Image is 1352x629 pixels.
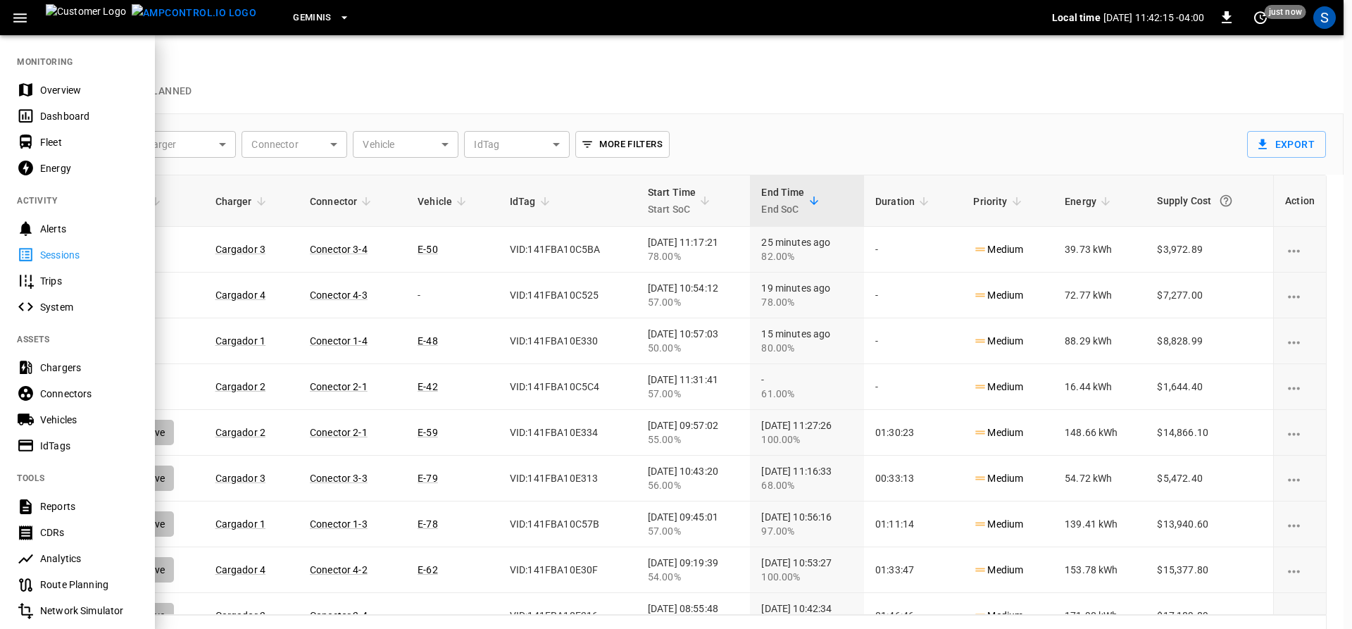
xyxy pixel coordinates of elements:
[40,387,138,401] div: Connectors
[40,161,138,175] div: Energy
[40,109,138,123] div: Dashboard
[40,135,138,149] div: Fleet
[40,248,138,262] div: Sessions
[40,274,138,288] div: Trips
[1265,5,1306,19] span: just now
[40,578,138,592] div: Route Planning
[1249,6,1272,29] button: set refresh interval
[40,83,138,97] div: Overview
[40,525,138,540] div: CDRs
[1103,11,1204,25] p: [DATE] 11:42:15 -04:00
[40,222,138,236] div: Alerts
[40,413,138,427] div: Vehicles
[1313,6,1336,29] div: profile-icon
[40,361,138,375] div: Chargers
[40,604,138,618] div: Network Simulator
[40,552,138,566] div: Analytics
[1052,11,1101,25] p: Local time
[132,4,256,22] img: ampcontrol.io logo
[46,4,126,31] img: Customer Logo
[40,300,138,314] div: System
[293,10,332,26] span: Geminis
[40,499,138,513] div: Reports
[40,439,138,453] div: IdTags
